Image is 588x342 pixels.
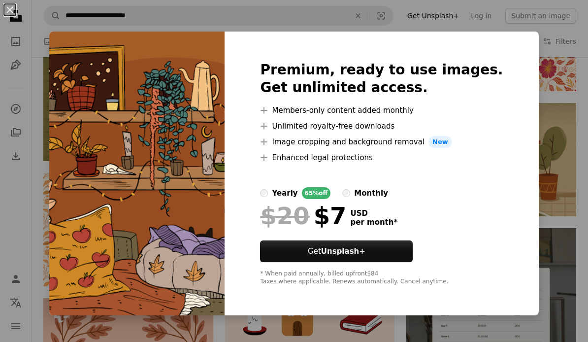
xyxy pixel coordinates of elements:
[260,136,503,148] li: Image cropping and background removal
[350,209,397,218] span: USD
[350,218,397,227] span: per month *
[260,120,503,132] li: Unlimited royalty-free downloads
[260,240,413,262] button: GetUnsplash+
[354,187,388,199] div: monthly
[260,104,503,116] li: Members-only content added monthly
[260,270,503,286] div: * When paid annually, billed upfront $84 Taxes where applicable. Renews automatically. Cancel any...
[260,152,503,164] li: Enhanced legal protections
[272,187,297,199] div: yearly
[302,187,331,199] div: 65% off
[260,203,309,229] span: $20
[321,247,365,256] strong: Unsplash+
[342,189,350,197] input: monthly
[260,61,503,97] h2: Premium, ready to use images. Get unlimited access.
[49,32,225,315] img: premium_vector-1756907475106-94ec3de20201
[428,136,452,148] span: New
[260,203,346,229] div: $7
[260,189,268,197] input: yearly65%off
